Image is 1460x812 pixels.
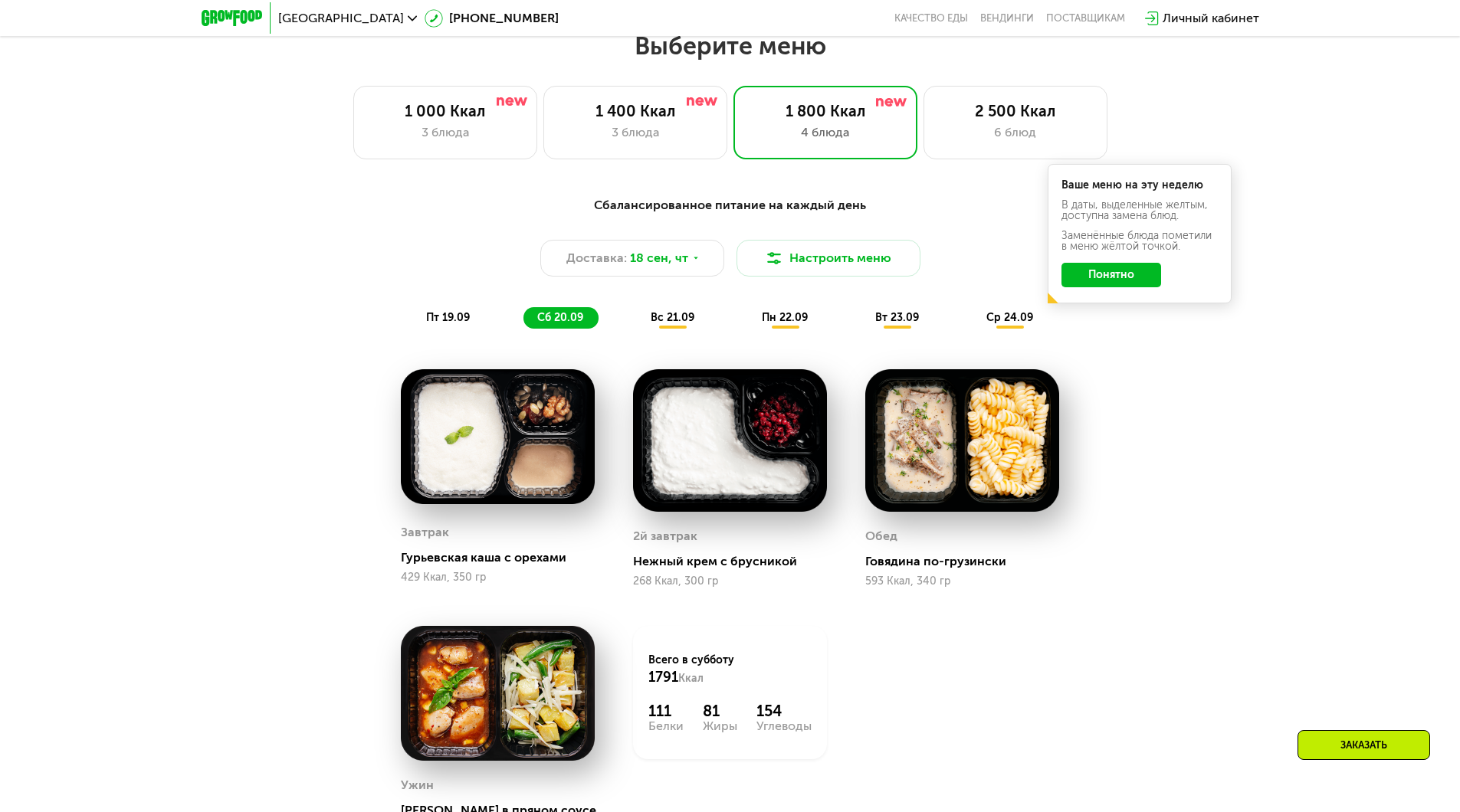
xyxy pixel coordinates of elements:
div: 3 блюда [559,123,711,142]
div: 268 Ккал, 300 гр [633,575,827,588]
div: 81 [703,702,737,720]
span: 18 сен, чт [630,249,688,267]
div: Завтрак [401,521,449,544]
div: В даты, выделенные желтым, доступна замена блюд. [1061,200,1218,221]
div: 4 блюда [750,123,901,142]
div: Гурьевская каша с орехами [401,550,607,565]
span: сб 20.09 [537,311,583,324]
div: Сбалансированное питание на каждый день [277,196,1184,215]
a: Качество еды [894,12,968,25]
div: 1 000 Ккал [369,102,521,120]
button: Настроить меню [737,240,920,277]
div: 6 блюд [940,123,1091,142]
span: вт 23.09 [875,311,919,324]
div: 2 500 Ккал [940,102,1091,120]
div: 154 [756,702,812,720]
span: 1791 [648,669,678,686]
div: 1 400 Ккал [559,102,711,120]
div: Ужин [401,774,434,797]
div: 593 Ккал, 340 гр [865,575,1059,588]
div: 111 [648,702,684,720]
div: Белки [648,720,684,732]
div: 1 800 Ккал [750,102,901,120]
div: поставщикам [1046,12,1125,25]
span: Доставка: [566,249,627,267]
div: 3 блюда [369,123,521,142]
div: Углеводы [756,720,812,732]
span: вс 21.09 [651,311,694,324]
div: 2й завтрак [633,525,697,548]
div: Обед [865,525,897,548]
button: Понятно [1061,263,1161,287]
a: Вендинги [980,12,1034,25]
span: ср 24.09 [986,311,1033,324]
span: [GEOGRAPHIC_DATA] [278,12,404,25]
div: Говядина по-грузински [865,554,1071,569]
div: Заменённые блюда пометили в меню жёлтой точкой. [1061,231,1218,252]
a: [PHONE_NUMBER] [425,9,559,28]
div: Жиры [703,720,737,732]
span: пт 19.09 [426,311,470,324]
div: Ваше меню на эту неделю [1061,180,1218,191]
div: 429 Ккал, 350 гр [401,571,595,584]
div: Нежный крем с брусникой [633,554,839,569]
h2: Выберите меню [49,31,1411,61]
span: пн 22.09 [762,311,808,324]
span: Ккал [678,672,704,685]
div: Личный кабинет [1163,9,1259,28]
div: Всего в субботу [648,653,812,686]
div: Заказать [1298,730,1430,760]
